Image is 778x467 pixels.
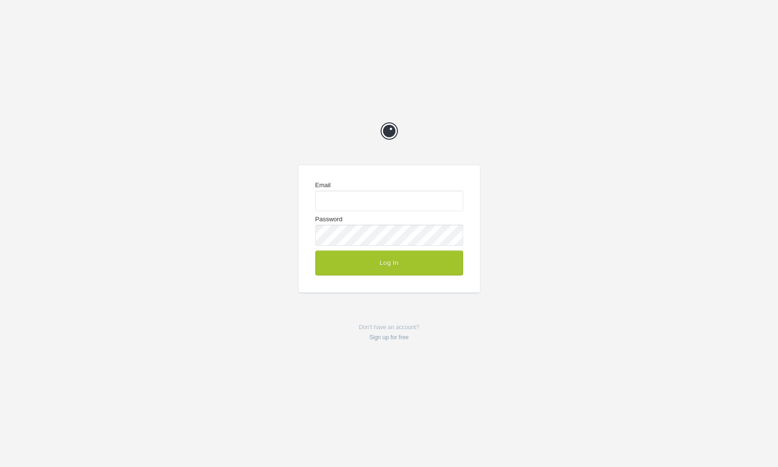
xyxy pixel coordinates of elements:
[298,323,480,342] p: Don't have an account?
[315,182,463,211] label: Email
[315,251,463,275] button: Log In
[315,216,463,245] label: Password
[369,334,408,341] a: Sign up for free
[375,117,404,145] a: Prevue
[315,191,463,211] input: Email
[315,225,463,245] input: Password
